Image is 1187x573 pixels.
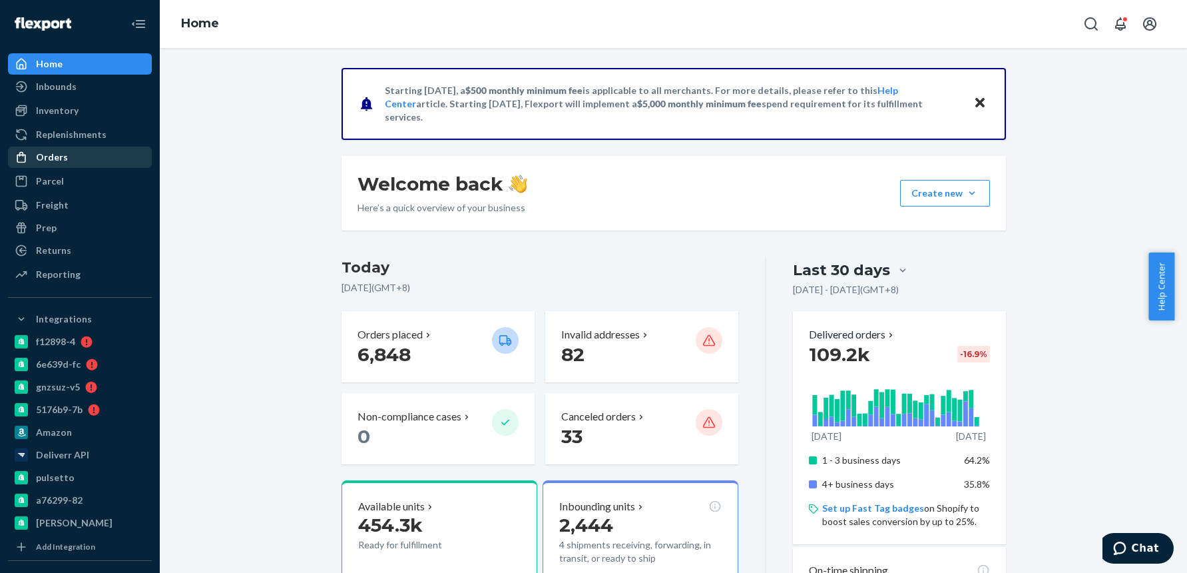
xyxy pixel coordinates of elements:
p: Starting [DATE], a is applicable to all merchants. For more details, please refer to this article... [385,84,961,124]
p: Available units [358,499,425,514]
h3: Today [342,257,739,279]
div: pulsetto [36,471,75,484]
span: 82 [561,343,585,366]
a: Orders [8,147,152,168]
button: Invalid addresses 82 [545,311,738,382]
div: Home [36,57,63,71]
a: a76299-82 [8,490,152,511]
p: Ready for fulfillment [358,538,481,552]
span: 2,444 [559,514,613,536]
p: 1 - 3 business days [822,454,953,467]
a: [PERSON_NAME] [8,512,152,534]
a: f12898-4 [8,331,152,352]
img: Flexport logo [15,17,71,31]
div: Last 30 days [793,260,890,281]
a: 5176b9-7b [8,399,152,420]
a: Inventory [8,100,152,121]
div: Integrations [36,312,92,326]
a: Replenishments [8,124,152,145]
div: Reporting [36,268,81,281]
div: [PERSON_NAME] [36,516,113,530]
span: 109.2k [809,343,870,366]
div: a76299-82 [36,494,83,507]
iframe: Opens a widget where you can chat to one of our agents [1102,533,1174,566]
button: Open account menu [1136,11,1163,37]
div: Amazon [36,426,72,439]
button: Canceled orders 33 [545,393,738,464]
span: 64.2% [964,454,990,466]
button: Help Center [1148,253,1174,320]
button: Open notifications [1107,11,1134,37]
div: Deliverr API [36,448,89,462]
div: 6e639d-fc [36,358,81,371]
span: 0 [357,425,370,448]
a: gnzsuz-v5 [8,376,152,398]
button: Orders placed 6,848 [342,311,535,382]
div: -16.9 % [957,346,990,362]
p: Orders placed [357,327,423,342]
span: $5,000 monthly minimum fee [637,98,762,109]
a: Add Integration [8,539,152,555]
a: Inbounds [8,76,152,97]
a: pulsetto [8,467,152,488]
button: Delivered orders [809,327,896,342]
div: Add Integration [36,541,95,552]
div: Prep [36,221,57,235]
a: Deliverr API [8,444,152,466]
div: f12898-4 [36,335,75,348]
p: [DATE] ( GMT+8 ) [342,281,739,294]
h1: Welcome back [357,172,527,196]
p: Invalid addresses [561,327,640,342]
p: Here’s a quick overview of your business [357,201,527,215]
a: 6e639d-fc [8,354,152,375]
a: Prep [8,217,152,239]
p: [DATE] - [DATE] ( GMT+8 ) [793,283,899,296]
a: Home [181,16,219,31]
p: Canceled orders [561,409,636,424]
a: Home [8,53,152,75]
div: 5176b9-7b [36,403,83,416]
p: 4 shipments receiving, forwarding, in transit, or ready to ship [559,538,722,565]
p: on Shopify to boost sales conversion by up to 25%. [822,502,989,528]
div: Freight [36,199,69,212]
a: Freight [8,195,152,216]
p: [DATE] [812,430,841,443]
a: Amazon [8,422,152,443]
span: 33 [561,425,583,448]
div: Inventory [36,104,79,117]
span: $500 monthly minimum fee [465,85,583,96]
button: Non-compliance cases 0 [342,393,535,464]
a: Returns [8,240,152,261]
p: [DATE] [956,430,986,443]
span: 35.8% [964,478,990,490]
a: Parcel [8,171,152,192]
div: Parcel [36,175,64,188]
ol: breadcrumbs [170,5,230,43]
p: 4+ business days [822,478,953,491]
div: Returns [36,244,71,257]
button: Integrations [8,308,152,330]
a: Reporting [8,264,152,285]
button: Open Search Box [1078,11,1104,37]
button: Close Navigation [125,11,152,37]
span: 6,848 [357,343,411,366]
p: Inbounding units [559,499,635,514]
div: gnzsuz-v5 [36,380,80,394]
div: Orders [36,151,68,164]
span: 454.3k [358,514,423,536]
a: Set up Fast Tag badges [822,502,924,514]
button: Create new [900,180,990,207]
img: hand-wave emoji [509,175,527,193]
button: Close [971,94,989,113]
p: Non-compliance cases [357,409,461,424]
div: Inbounds [36,80,77,93]
div: Replenishments [36,128,107,141]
